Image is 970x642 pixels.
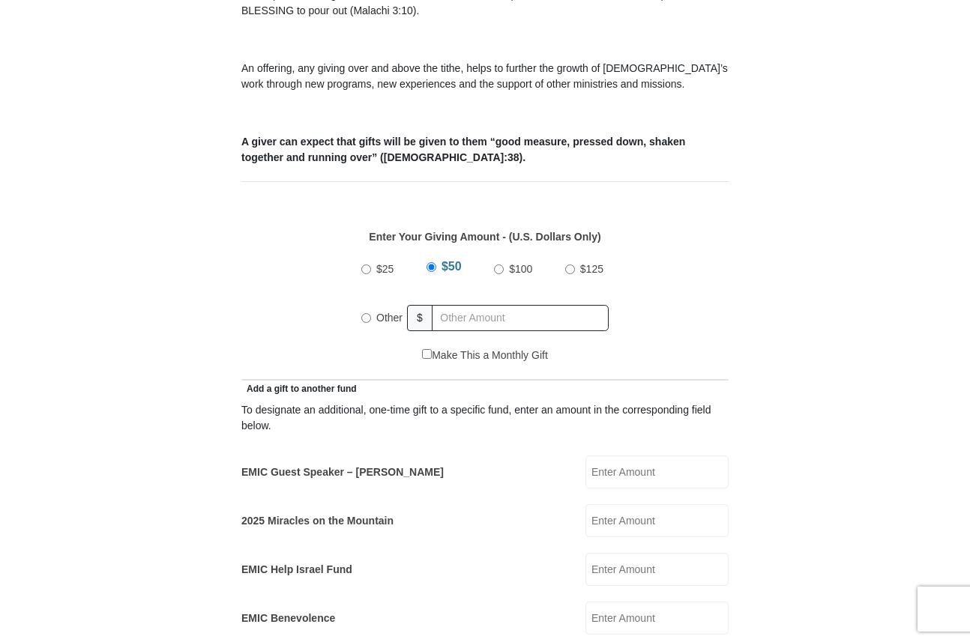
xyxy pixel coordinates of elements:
span: $125 [580,263,603,275]
strong: Enter Your Giving Amount - (U.S. Dollars Only) [369,231,600,243]
label: 2025 Miracles on the Mountain [241,513,394,529]
div: To designate an additional, one-time gift to a specific fund, enter an amount in the correspondin... [241,402,729,434]
input: Enter Amount [585,553,729,586]
b: A giver can expect that gifts will be given to them “good measure, pressed down, shaken together ... [241,136,685,163]
span: $50 [442,260,462,273]
span: $100 [509,263,532,275]
input: Enter Amount [585,602,729,635]
label: Make This a Monthly Gift [422,348,548,363]
span: Add a gift to another fund [241,384,357,394]
label: EMIC Guest Speaker – [PERSON_NAME] [241,464,444,480]
span: Other [376,312,403,324]
input: Enter Amount [585,455,729,488]
label: EMIC Help Israel Fund [241,562,352,578]
input: Enter Amount [585,504,729,537]
label: EMIC Benevolence [241,611,335,626]
p: An offering, any giving over and above the tithe, helps to further the growth of [DEMOGRAPHIC_DAT... [241,61,729,92]
span: $25 [376,263,394,275]
input: Other Amount [432,305,609,331]
input: Make This a Monthly Gift [422,349,432,359]
span: $ [407,305,433,331]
